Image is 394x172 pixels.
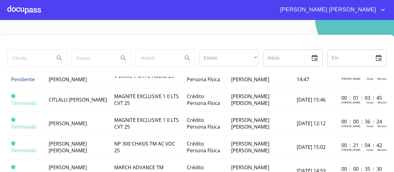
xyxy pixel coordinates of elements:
[199,50,259,66] div: ​
[341,148,360,151] p: [PERSON_NAME]
[341,118,383,125] p: 00 : 00 : 36 : 24
[11,76,35,83] span: Pendiente
[231,117,269,130] span: [PERSON_NAME] [PERSON_NAME]
[72,50,114,66] input: search
[11,123,37,130] span: Terminado
[341,94,383,101] p: 00 : 01 : 03 : 45
[231,140,269,154] span: [PERSON_NAME] [PERSON_NAME]
[11,100,37,106] span: Terminado
[11,118,15,122] span: Terminado
[275,5,379,15] span: [PERSON_NAME] [PERSON_NAME]
[367,77,373,80] p: Horas
[377,148,387,151] p: Minutos
[297,144,326,150] span: [DATE] 15:02
[341,124,360,128] p: [PERSON_NAME]
[49,96,107,103] span: CITLALLI [PERSON_NAME]
[341,77,360,80] p: [PERSON_NAME]
[11,165,15,169] span: Terminado
[180,51,195,66] button: Search
[275,5,387,15] button: account of current user
[114,93,179,106] span: MAGNITE EXCLUSIVE 1 0 LTS CVT 25
[377,124,387,128] p: Minutos
[231,93,269,106] span: [PERSON_NAME] [PERSON_NAME]
[367,101,373,104] p: Horas
[114,140,175,154] span: NP 300 CHASIS TM AC VDC 25
[52,51,67,66] button: Search
[367,148,373,151] p: Horas
[49,120,87,127] span: [PERSON_NAME]
[116,51,131,66] button: Search
[136,50,178,66] input: search
[187,140,220,154] span: Crédito Persona Física
[367,124,373,128] p: Horas
[11,94,15,98] span: Terminado
[341,142,383,149] p: 00 : 21 : 04 : 42
[11,147,37,154] span: Terminado
[8,50,50,66] input: search
[49,140,87,154] span: [PERSON_NAME] [PERSON_NAME]
[114,117,179,130] span: MAGNITE EXCLUSIVE 1 0 LTS CVT 25
[377,101,387,104] p: Minutos
[297,96,326,103] span: [DATE] 15:46
[341,101,360,104] p: [PERSON_NAME]
[297,120,326,127] span: [DATE] 12:12
[187,93,220,106] span: Crédito Persona Física
[11,141,15,146] span: Terminado
[187,117,220,130] span: Crédito Persona Física
[377,77,387,80] p: Minutos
